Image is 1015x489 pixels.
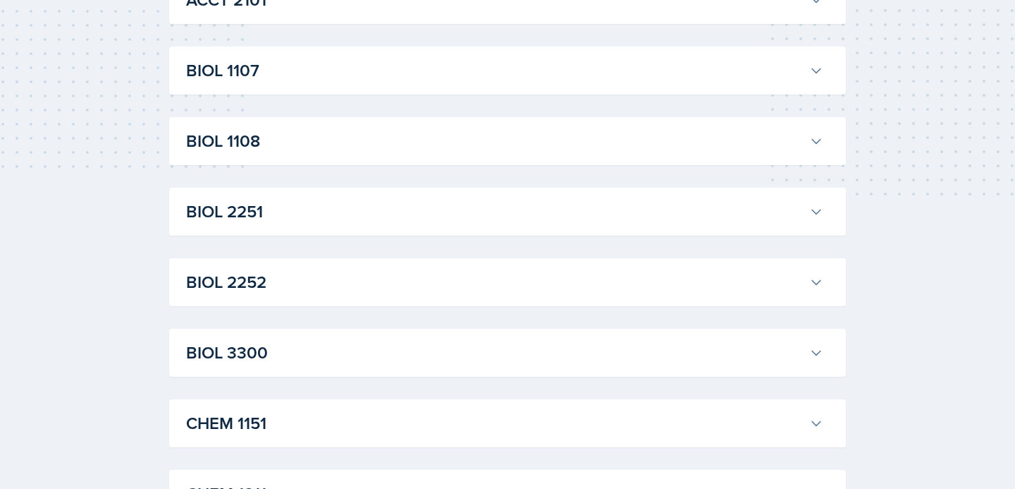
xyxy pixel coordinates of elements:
h3: CHEM 1151 [186,411,804,436]
button: BIOL 1107 [183,55,826,86]
h3: BIOL 3300 [186,340,804,366]
button: BIOL 2252 [183,267,826,298]
h3: BIOL 1107 [186,58,804,83]
button: BIOL 2251 [183,196,826,227]
h3: BIOL 1108 [186,128,804,154]
button: CHEM 1151 [183,408,826,439]
h3: BIOL 2252 [186,270,804,295]
h3: BIOL 2251 [186,199,804,224]
button: BIOL 1108 [183,126,826,157]
button: BIOL 3300 [183,337,826,368]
